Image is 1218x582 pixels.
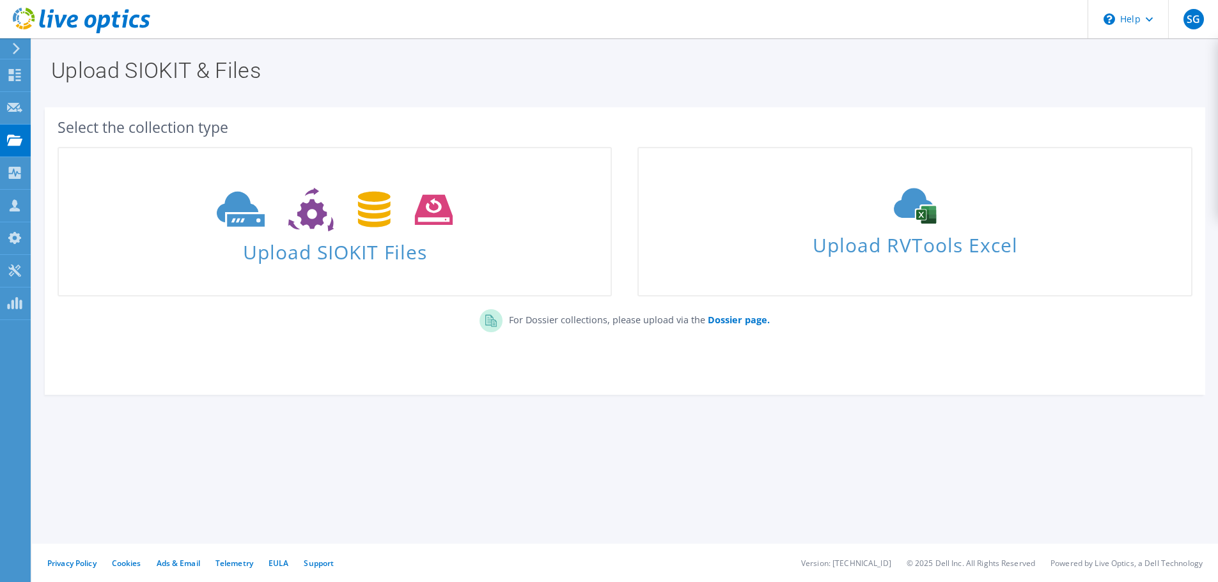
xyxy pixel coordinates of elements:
h1: Upload SIOKIT & Files [51,59,1192,81]
a: Cookies [112,558,141,569]
li: Powered by Live Optics, a Dell Technology [1050,558,1203,569]
span: Upload RVTools Excel [639,228,1191,256]
a: Upload RVTools Excel [637,147,1192,296]
a: Dossier page. [705,314,770,326]
a: Ads & Email [157,558,200,569]
a: Upload SIOKIT Files [58,147,612,296]
p: For Dossier collections, please upload via the [503,309,770,327]
svg: \n [1104,13,1115,25]
li: Version: [TECHNICAL_ID] [801,558,891,569]
div: Select the collection type [58,120,1192,134]
a: Privacy Policy [47,558,97,569]
li: © 2025 Dell Inc. All Rights Reserved [907,558,1035,569]
a: Telemetry [215,558,253,569]
b: Dossier page. [708,314,770,326]
a: Support [304,558,334,569]
span: SG [1183,9,1204,29]
span: Upload SIOKIT Files [59,234,611,262]
a: EULA [269,558,288,569]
